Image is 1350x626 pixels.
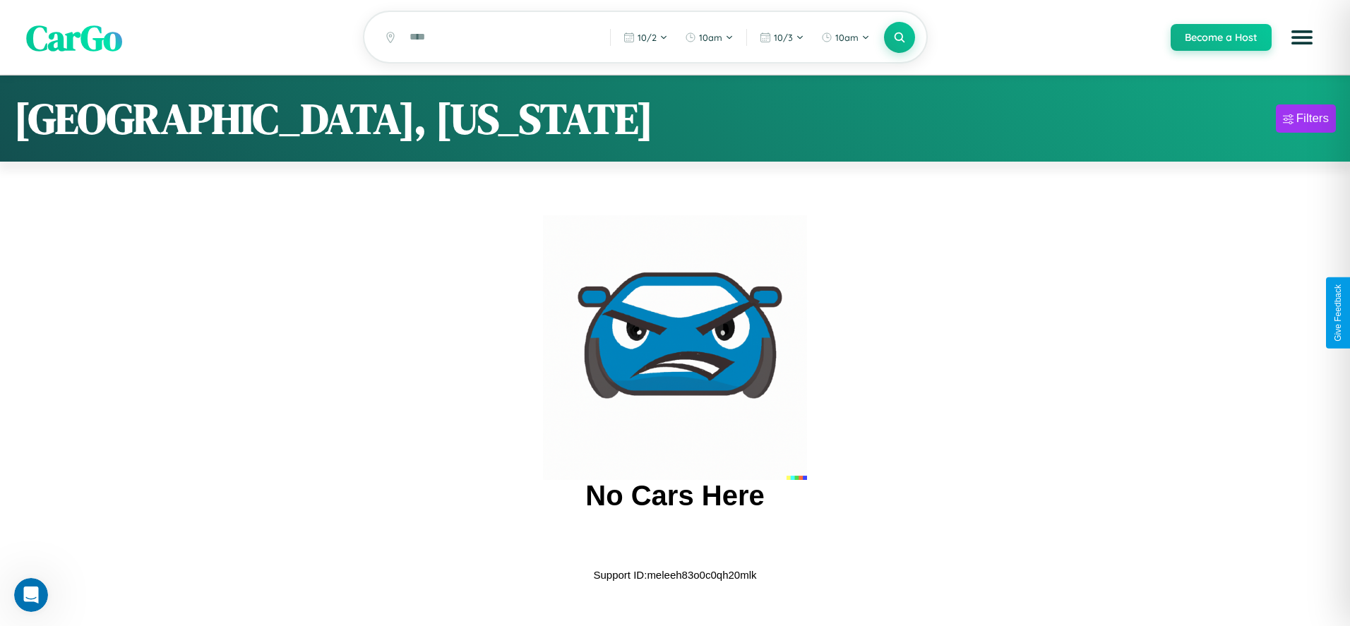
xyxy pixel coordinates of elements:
span: 10am [699,32,722,43]
h2: No Cars Here [585,480,764,512]
div: Give Feedback [1333,284,1343,342]
span: 10 / 2 [638,32,657,43]
div: Filters [1296,112,1329,126]
span: 10am [835,32,859,43]
h1: [GEOGRAPHIC_DATA], [US_STATE] [14,90,653,148]
button: 10am [678,26,741,49]
button: Open menu [1282,18,1322,57]
span: 10 / 3 [774,32,793,43]
img: car [543,215,807,479]
p: Support ID: meleeh83o0c0qh20mlk [594,565,757,584]
button: Become a Host [1171,24,1272,51]
button: Filters [1276,104,1336,133]
button: 10/3 [753,26,811,49]
iframe: Intercom live chat [14,578,48,612]
span: CarGo [26,13,122,61]
button: 10am [814,26,877,49]
button: 10/2 [616,26,675,49]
